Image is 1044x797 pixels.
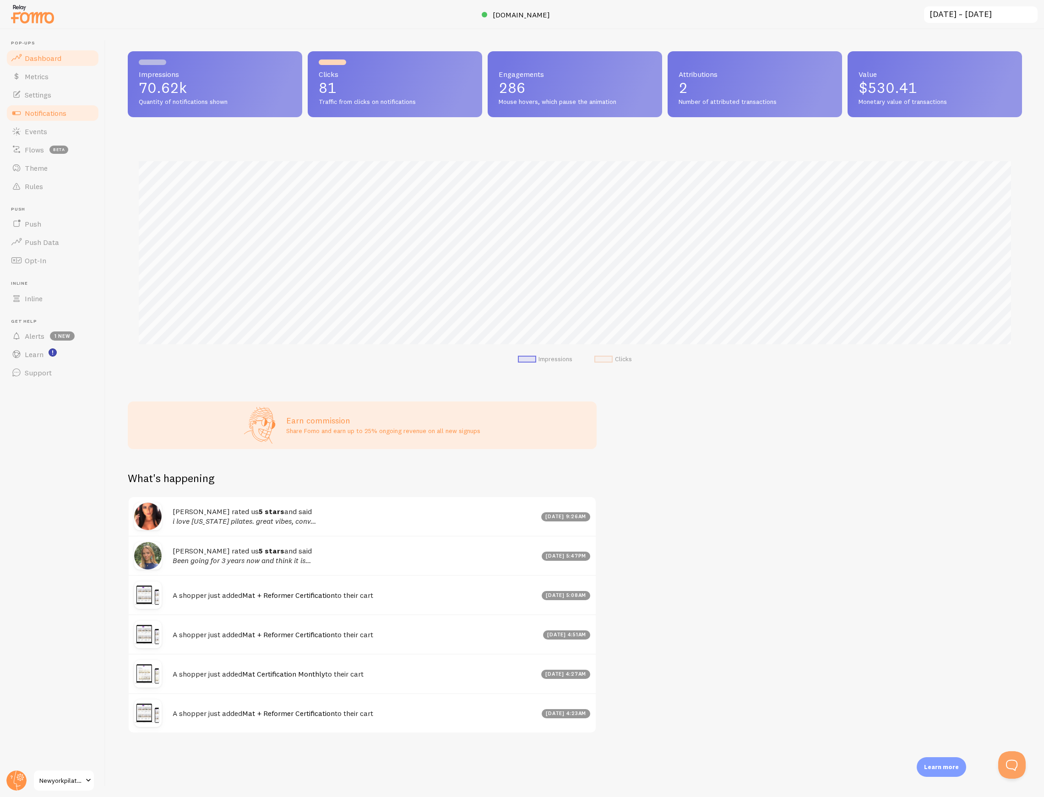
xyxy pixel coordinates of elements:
[11,281,100,287] span: Inline
[128,471,214,485] h2: What's happening
[5,159,100,177] a: Theme
[10,2,55,26] img: fomo-relay-logo-orange.svg
[259,546,284,555] strong: 5 stars
[542,552,591,561] div: [DATE] 5:47pm
[39,775,83,786] span: Newyorkpilates
[50,331,75,341] span: 1 new
[679,70,831,78] span: Attributions
[518,355,572,363] li: Impressions
[173,556,311,565] em: Been going for 3 years now and think it is...
[25,72,49,81] span: Metrics
[5,363,100,382] a: Support
[5,233,100,251] a: Push Data
[25,163,48,173] span: Theme
[242,669,325,678] a: Mat Certification Monthly
[859,70,1011,78] span: Value
[242,709,335,718] a: Mat + Reformer Certification
[859,79,917,97] span: $530.41
[319,70,471,78] span: Clicks
[499,81,651,95] p: 286
[49,146,68,154] span: beta
[173,630,538,640] h4: A shopper just added to their cart
[5,86,100,104] a: Settings
[25,108,66,118] span: Notifications
[25,145,44,154] span: Flows
[25,331,44,341] span: Alerts
[5,49,100,67] a: Dashboard
[679,98,831,106] span: Number of attributed transactions
[173,507,536,526] h4: [PERSON_NAME] rated us and said
[25,350,43,359] span: Learn
[286,415,480,426] h3: Earn commission
[173,546,536,565] h4: [PERSON_NAME] rated us and said
[541,670,591,679] div: [DATE] 4:27am
[5,345,100,363] a: Learn
[25,294,43,303] span: Inline
[242,591,335,600] a: Mat + Reformer Certification
[25,219,41,228] span: Push
[25,127,47,136] span: Events
[25,182,43,191] span: Rules
[5,104,100,122] a: Notifications
[543,630,591,640] div: [DATE] 4:51am
[139,98,291,106] span: Quantity of notifications shown
[998,751,1026,779] iframe: Help Scout Beacon - Open
[11,319,100,325] span: Get Help
[11,40,100,46] span: Pop-ups
[5,215,100,233] a: Push
[25,256,46,265] span: Opt-In
[319,81,471,95] p: 81
[499,98,651,106] span: Mouse hovers, which pause the animation
[139,70,291,78] span: Impressions
[259,507,284,516] strong: 5 stars
[5,177,100,195] a: Rules
[5,289,100,308] a: Inline
[173,516,316,526] em: i love [US_STATE] pilates. great vibes, conv...
[25,90,51,99] span: Settings
[541,512,591,521] div: [DATE] 9:26am
[25,54,61,63] span: Dashboard
[286,426,480,435] p: Share Fomo and earn up to 25% ongoing revenue on all new signups
[5,141,100,159] a: Flows beta
[173,709,536,718] h4: A shopper just added to their cart
[25,368,52,377] span: Support
[319,98,471,106] span: Traffic from clicks on notifications
[49,348,57,357] svg: <p>Watch New Feature Tutorials!</p>
[5,67,100,86] a: Metrics
[924,763,959,771] p: Learn more
[542,709,591,718] div: [DATE] 4:23am
[594,355,632,363] li: Clicks
[173,669,536,679] h4: A shopper just added to their cart
[25,238,59,247] span: Push Data
[242,630,335,639] a: Mat + Reformer Certification
[542,591,591,600] div: [DATE] 5:08am
[5,327,100,345] a: Alerts 1 new
[917,757,966,777] div: Learn more
[5,122,100,141] a: Events
[5,251,100,270] a: Opt-In
[173,591,536,600] h4: A shopper just added to their cart
[33,770,95,792] a: Newyorkpilates
[859,98,1011,106] span: Monetary value of transactions
[499,70,651,78] span: Engagements
[11,206,100,212] span: Push
[679,81,831,95] p: 2
[139,81,291,95] p: 70.62k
